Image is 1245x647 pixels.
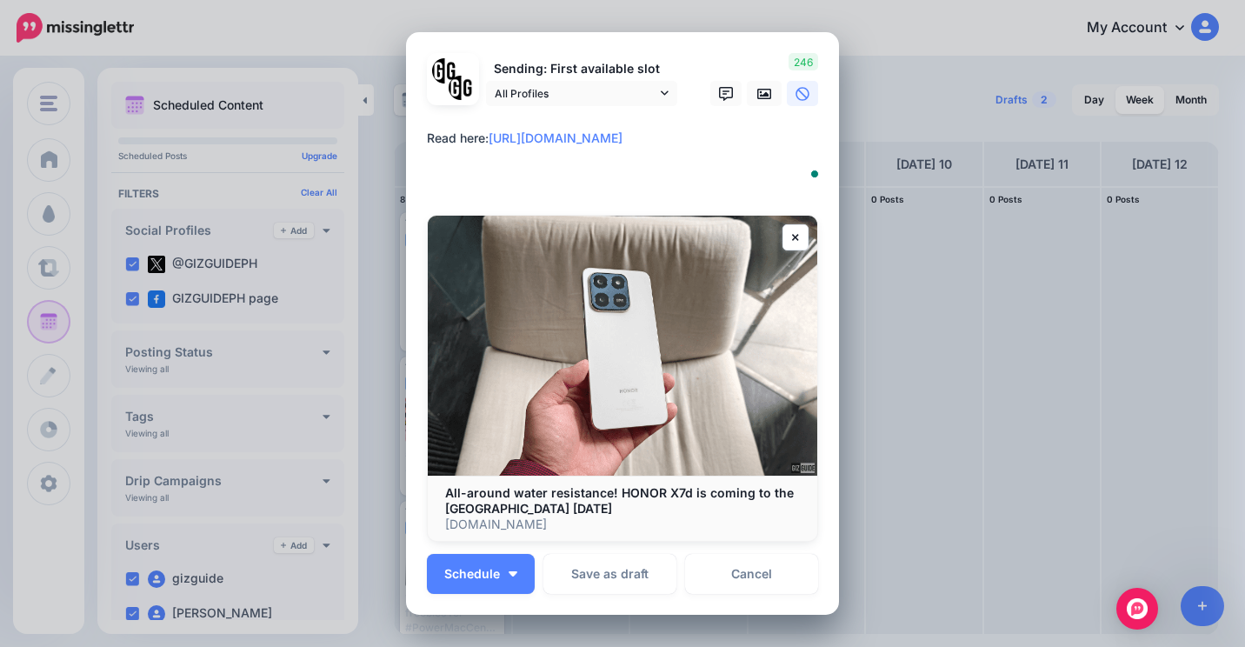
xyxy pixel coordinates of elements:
[427,128,827,190] div: Read here:
[432,58,457,83] img: 353459792_649996473822713_4483302954317148903_n-bsa138318.png
[486,59,677,79] p: Sending: First available slot
[445,517,800,532] p: [DOMAIN_NAME]
[495,84,656,103] span: All Profiles
[427,554,535,594] button: Schedule
[445,485,794,516] b: All-around water resistance! HONOR X7d is coming to the [GEOGRAPHIC_DATA] [DATE]
[1116,588,1158,630] div: Open Intercom Messenger
[543,554,676,594] button: Save as draft
[427,128,827,190] textarea: To enrich screen reader interactions, please activate Accessibility in Grammarly extension settings
[509,571,517,577] img: arrow-down-white.png
[486,81,677,106] a: All Profiles
[428,216,817,475] img: All-around water resistance! HONOR X7d is coming to the Philippines October 14, 2025
[685,554,818,594] a: Cancel
[444,568,500,580] span: Schedule
[449,76,474,101] img: JT5sWCfR-79925.png
[789,53,818,70] span: 246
